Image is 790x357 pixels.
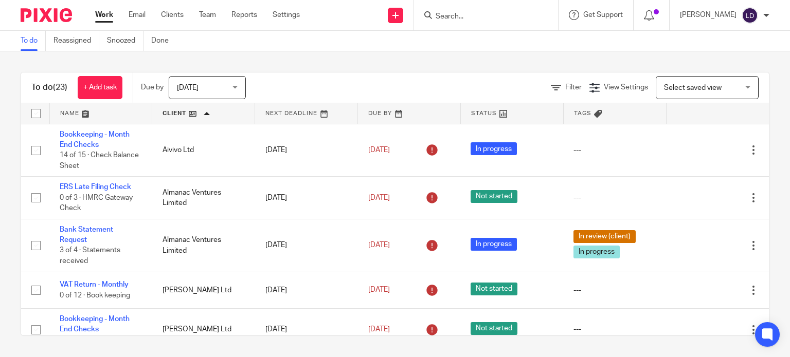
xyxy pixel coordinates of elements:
p: [PERSON_NAME] [680,10,737,20]
span: 14 of 15 · Check Balance Sheet [60,152,139,170]
a: Email [129,10,146,20]
span: In progress [471,238,517,251]
td: [DATE] [255,308,358,350]
span: 0 of 12 · Book keeping [60,292,130,299]
span: (23) [53,83,67,91]
span: [DATE] [368,146,390,154]
td: [DATE] [255,124,358,177]
span: [DATE] [177,84,199,91]
span: [DATE] [368,241,390,249]
div: --- [573,285,656,295]
span: Not started [471,190,517,203]
p: Due by [141,82,164,92]
td: Almanac Ventures Limited [152,219,255,272]
td: Aivivo Ltd [152,124,255,177]
a: + Add task [78,76,122,99]
span: Not started [471,283,517,295]
span: In review (client) [573,230,636,243]
a: Snoozed [107,31,143,51]
input: Search [435,12,527,22]
a: Clients [161,10,184,20]
span: 0 of 3 · HMRC Gateway Check [60,194,133,212]
div: --- [573,145,656,155]
span: Select saved view [664,84,722,91]
a: Work [95,10,113,20]
a: ERS Late Filing Check [60,183,131,191]
a: Bank Statement Request [60,226,113,243]
td: [DATE] [255,177,358,219]
div: --- [573,193,656,203]
span: Filter [565,84,582,91]
a: Team [199,10,216,20]
span: View Settings [604,84,648,91]
span: Get Support [583,11,623,18]
a: Reports [231,10,257,20]
img: Pixie [21,8,72,22]
a: Bookkeeping - Month End Checks [60,315,130,333]
span: [DATE] [368,194,390,201]
span: 3 of 4 · Statements received [60,247,120,265]
span: Tags [574,110,591,116]
span: [DATE] [368,287,390,294]
span: In progress [471,142,517,155]
span: Not started [471,322,517,335]
a: Reassigned [53,31,99,51]
td: [DATE] [255,272,358,308]
a: Done [151,31,176,51]
a: Bookkeeping - Month End Checks [60,131,130,148]
div: --- [573,324,656,334]
span: [DATE] [368,326,390,333]
a: To do [21,31,46,51]
span: In progress [573,246,620,258]
td: [DATE] [255,219,358,272]
td: [PERSON_NAME] Ltd [152,308,255,350]
td: Almanac Ventures Limited [152,177,255,219]
a: Settings [273,10,300,20]
img: svg%3E [742,7,758,24]
td: [PERSON_NAME] Ltd [152,272,255,308]
h1: To do [31,82,67,93]
a: VAT Return - Monthly [60,281,129,288]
